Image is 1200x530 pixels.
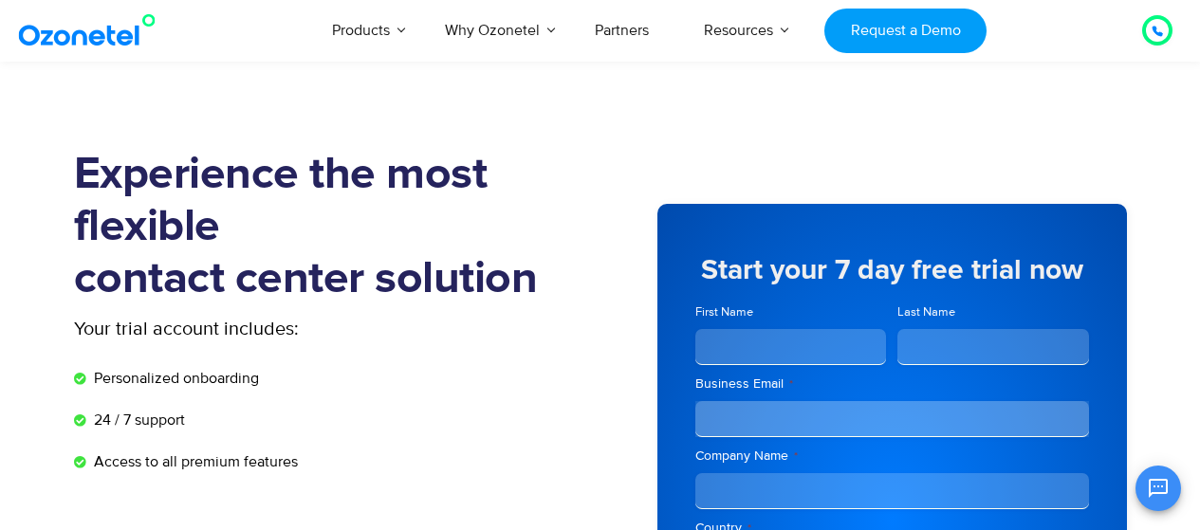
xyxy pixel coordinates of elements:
[74,315,458,343] p: Your trial account includes:
[1135,466,1181,511] button: Open chat
[695,447,1089,466] label: Company Name
[89,409,185,431] span: 24 / 7 support
[695,375,1089,393] label: Business Email
[74,149,600,305] h1: Experience the most flexible contact center solution
[89,450,298,473] span: Access to all premium features
[824,9,987,53] a: Request a Demo
[89,367,259,390] span: Personalized onboarding
[897,303,1089,321] label: Last Name
[695,256,1089,284] h5: Start your 7 day free trial now
[695,303,887,321] label: First Name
